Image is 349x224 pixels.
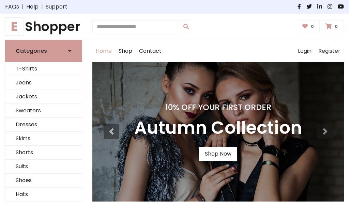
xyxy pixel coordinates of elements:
h4: 10% Off Your First Order [134,102,302,112]
span: E [5,17,24,36]
h3: Autumn Collection [134,117,302,139]
span: | [39,3,46,11]
a: EShopper [5,19,82,34]
a: FAQs [5,3,19,11]
a: Jeans [5,76,82,90]
a: Shop [115,40,136,62]
a: Categories [5,40,82,62]
a: Dresses [5,118,82,132]
a: Register [315,40,344,62]
a: Jackets [5,90,82,104]
a: T-Shirts [5,62,82,76]
a: Contact [136,40,165,62]
h1: Shopper [5,19,82,34]
a: 0 [321,20,344,33]
a: Support [46,3,67,11]
span: 0 [333,23,339,30]
h6: Categories [16,48,47,54]
a: Hats [5,188,82,202]
a: Shorts [5,146,82,160]
a: Home [92,40,115,62]
a: Login [294,40,315,62]
span: | [19,3,26,11]
a: Shop Now [199,147,237,161]
a: Shoes [5,174,82,188]
a: Sweaters [5,104,82,118]
a: Suits [5,160,82,174]
a: Skirts [5,132,82,146]
a: Help [26,3,39,11]
span: 0 [309,23,316,30]
a: 0 [298,20,320,33]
